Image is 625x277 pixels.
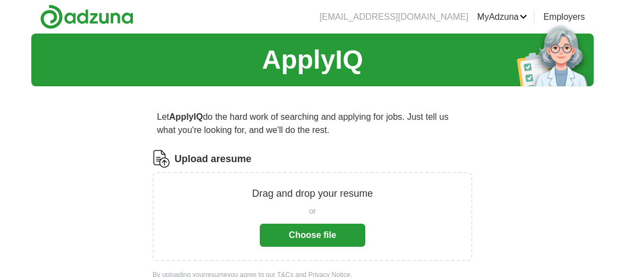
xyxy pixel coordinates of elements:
h1: ApplyIQ [262,40,363,80]
span: or [309,206,316,217]
strong: ApplyIQ [169,112,203,121]
img: CV Icon [153,150,170,168]
label: Upload a resume [175,152,252,167]
a: Employers [543,10,585,24]
img: Adzuna logo [40,4,133,29]
p: Let do the hard work of searching and applying for jobs. Just tell us what you're looking for, an... [153,106,472,141]
li: [EMAIL_ADDRESS][DOMAIN_NAME] [320,10,468,24]
p: Drag and drop your resume [252,186,373,201]
a: MyAdzuna [477,10,528,24]
button: Choose file [260,224,365,247]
